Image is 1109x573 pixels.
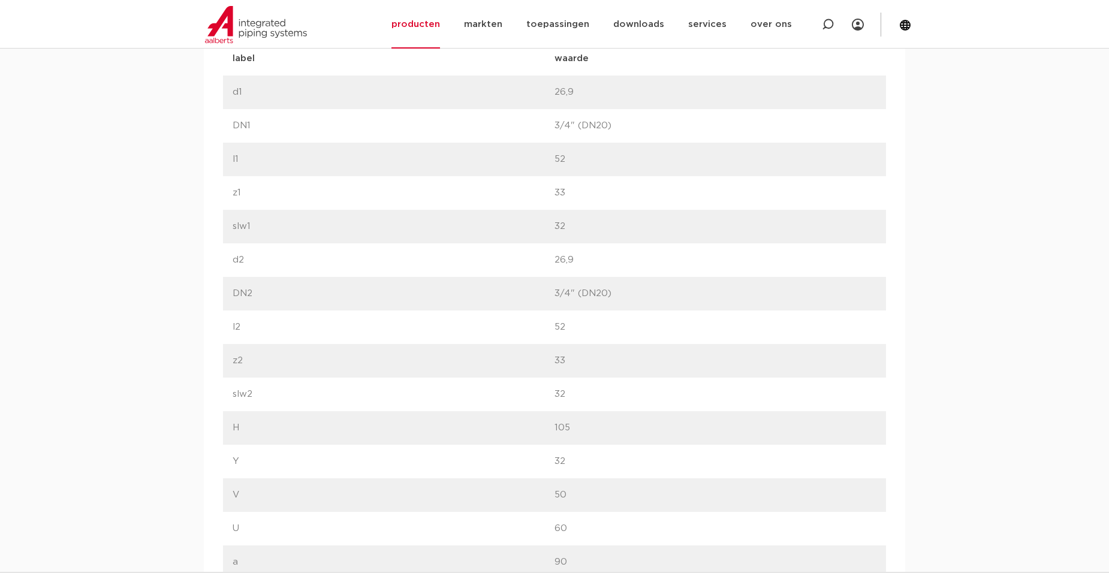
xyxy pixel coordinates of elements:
p: DN2 [233,286,554,301]
p: l1 [233,152,554,167]
p: 52 [554,152,876,167]
p: 32 [554,387,876,402]
p: V [233,488,554,502]
p: 52 [554,320,876,334]
p: 105 [554,421,876,435]
p: l2 [233,320,554,334]
p: DN1 [233,119,554,133]
p: 60 [554,521,876,536]
p: 50 [554,488,876,502]
p: label [233,52,554,66]
p: 3/4" (DN20) [554,286,876,301]
p: 26,9 [554,253,876,267]
p: a [233,555,554,569]
p: d1 [233,85,554,99]
p: 90 [554,555,876,569]
p: H [233,421,554,435]
p: waarde [554,52,876,66]
p: z1 [233,186,554,200]
p: d2 [233,253,554,267]
p: Y [233,454,554,469]
p: 32 [554,219,876,234]
p: 3/4" (DN20) [554,119,876,133]
p: slw1 [233,219,554,234]
p: z2 [233,354,554,368]
p: 33 [554,354,876,368]
p: slw2 [233,387,554,402]
p: 33 [554,186,876,200]
p: U [233,521,554,536]
p: 26,9 [554,85,876,99]
p: 32 [554,454,876,469]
